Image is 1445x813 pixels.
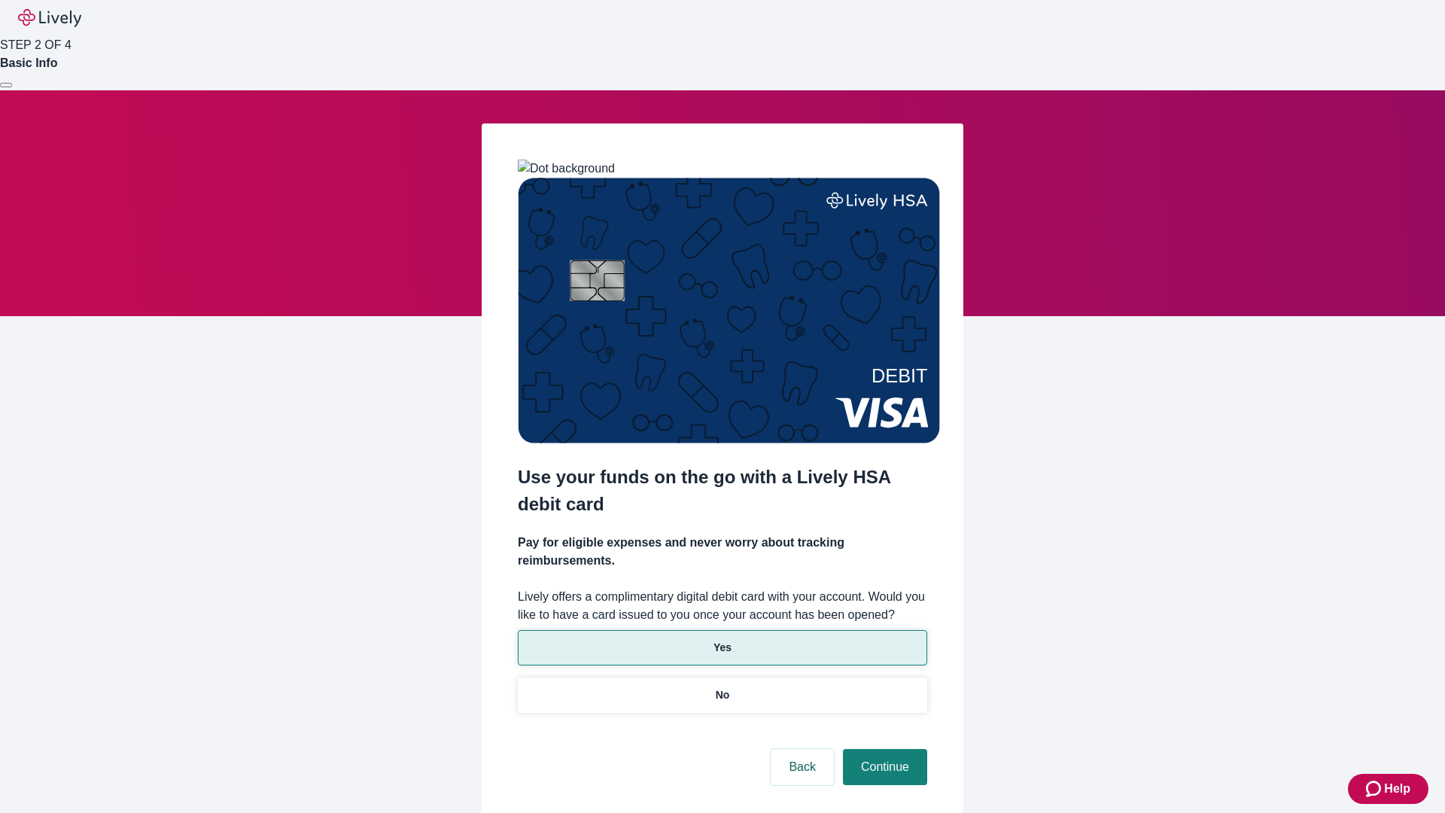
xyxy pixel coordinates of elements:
[518,464,927,518] h2: Use your funds on the go with a Lively HSA debit card
[771,749,834,785] button: Back
[843,749,927,785] button: Continue
[1366,780,1384,798] svg: Zendesk support icon
[713,640,732,656] p: Yes
[1348,774,1428,804] button: Zendesk support iconHelp
[18,9,81,27] img: Lively
[518,534,927,570] h4: Pay for eligible expenses and never worry about tracking reimbursements.
[518,630,927,665] button: Yes
[716,687,730,703] p: No
[518,160,615,178] img: Dot background
[518,677,927,713] button: No
[1384,780,1410,798] span: Help
[518,588,927,624] label: Lively offers a complimentary digital debit card with your account. Would you like to have a card...
[518,178,940,443] img: Debit card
